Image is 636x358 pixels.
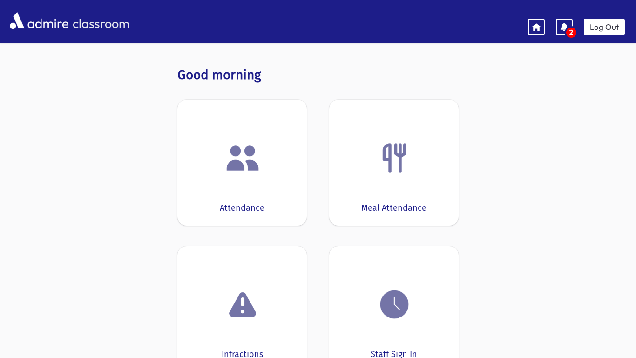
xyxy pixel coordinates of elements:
span: classroom [71,8,129,33]
img: AdmirePro [7,10,71,31]
img: users.png [225,140,260,176]
a: Log Out [584,19,625,35]
span: 2 [566,28,576,37]
img: Fork.png [377,140,412,176]
h3: Good morning [177,67,459,83]
div: Meal Attendance [361,202,426,214]
img: exclamation.png [225,289,260,324]
img: clock.png [377,287,412,322]
div: Attendance [220,202,264,214]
